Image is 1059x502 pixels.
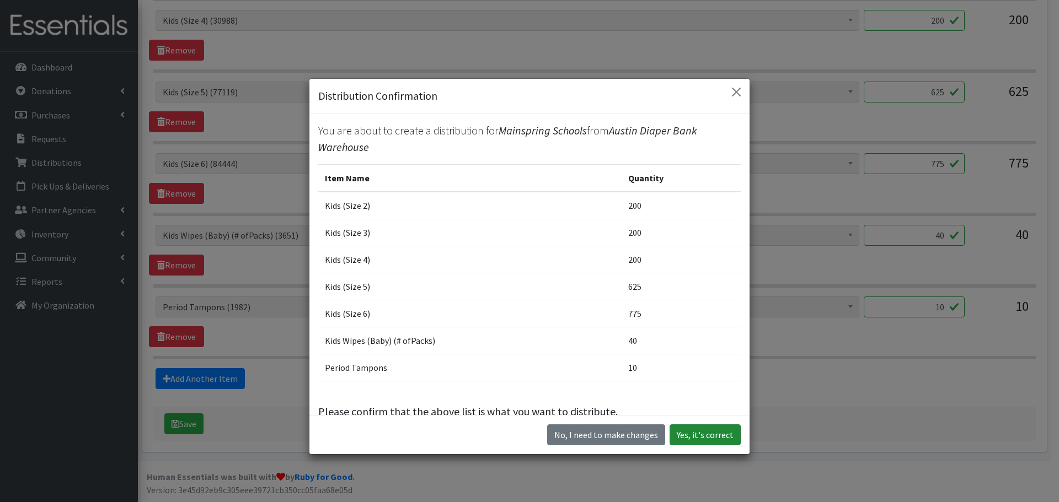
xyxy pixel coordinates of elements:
button: Yes, it's correct [670,424,741,445]
td: 625 [622,273,741,300]
td: Period Tampons [318,354,622,381]
td: 10 [622,354,741,381]
td: Kids (Size 4) [318,246,622,273]
p: You are about to create a distribution for from [318,122,741,155]
td: Kids (Size 3) [318,219,622,246]
th: Quantity [622,165,741,192]
td: Kids (Size 5) [318,273,622,300]
td: 200 [622,192,741,219]
button: No I need to make changes [547,424,665,445]
td: 200 [622,219,741,246]
td: Kids Wipes (Baby) (# ofPacks) [318,327,622,354]
td: Kids (Size 6) [318,300,622,327]
th: Item Name [318,165,622,192]
td: 40 [622,327,741,354]
button: Close [728,83,745,101]
td: Kids (Size 2) [318,192,622,219]
h5: Distribution Confirmation [318,88,437,104]
td: 775 [622,300,741,327]
p: Please confirm that the above list is what you want to distribute. [318,403,741,420]
span: Mainspring Schools [499,123,587,137]
td: 200 [622,246,741,273]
